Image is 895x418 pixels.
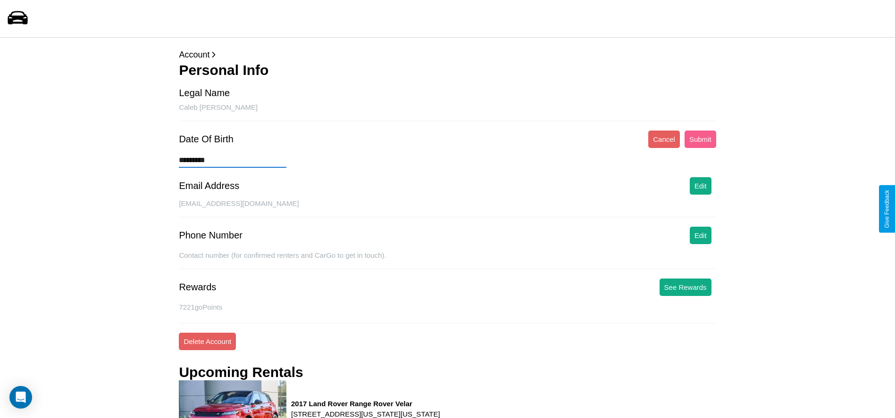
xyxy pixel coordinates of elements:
[179,301,716,313] p: 7221 goPoints
[179,180,239,191] div: Email Address
[179,134,234,145] div: Date Of Birth
[179,47,716,62] p: Account
[179,230,243,241] div: Phone Number
[179,333,236,350] button: Delete Account
[179,364,303,380] h3: Upcoming Rentals
[660,279,711,296] button: See Rewards
[179,199,716,217] div: [EMAIL_ADDRESS][DOMAIN_NAME]
[9,386,32,409] div: Open Intercom Messenger
[179,62,716,78] h3: Personal Info
[179,103,716,121] div: Caleb [PERSON_NAME]
[648,131,680,148] button: Cancel
[291,400,440,408] h3: 2017 Land Rover Range Rover Velar
[690,227,711,244] button: Edit
[884,190,890,228] div: Give Feedback
[685,131,716,148] button: Submit
[179,88,230,98] div: Legal Name
[690,177,711,195] button: Edit
[179,282,216,293] div: Rewards
[179,251,716,269] div: Contact number (for confirmed renters and CarGo to get in touch).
